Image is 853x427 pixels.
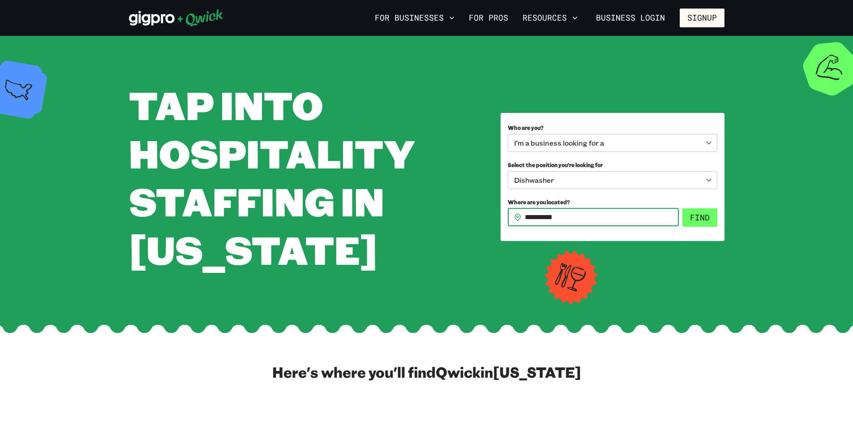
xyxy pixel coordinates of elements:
span: Tap into Hospitality Staffing in [US_STATE] [129,79,415,275]
button: Find [682,208,717,227]
button: For Businesses [371,10,458,26]
a: Business Login [588,9,673,27]
span: Who are you? [508,124,544,131]
span: Where are you located? [508,198,570,206]
div: Dishwasher [508,171,717,189]
a: For Pros [465,10,512,26]
span: Select the position you’re looking for [508,161,603,168]
button: Resources [519,10,581,26]
button: Signup [680,9,724,27]
div: I’m a business looking for a [508,134,717,152]
h2: Here's where you'll find Qwick in [US_STATE] [272,363,581,381]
